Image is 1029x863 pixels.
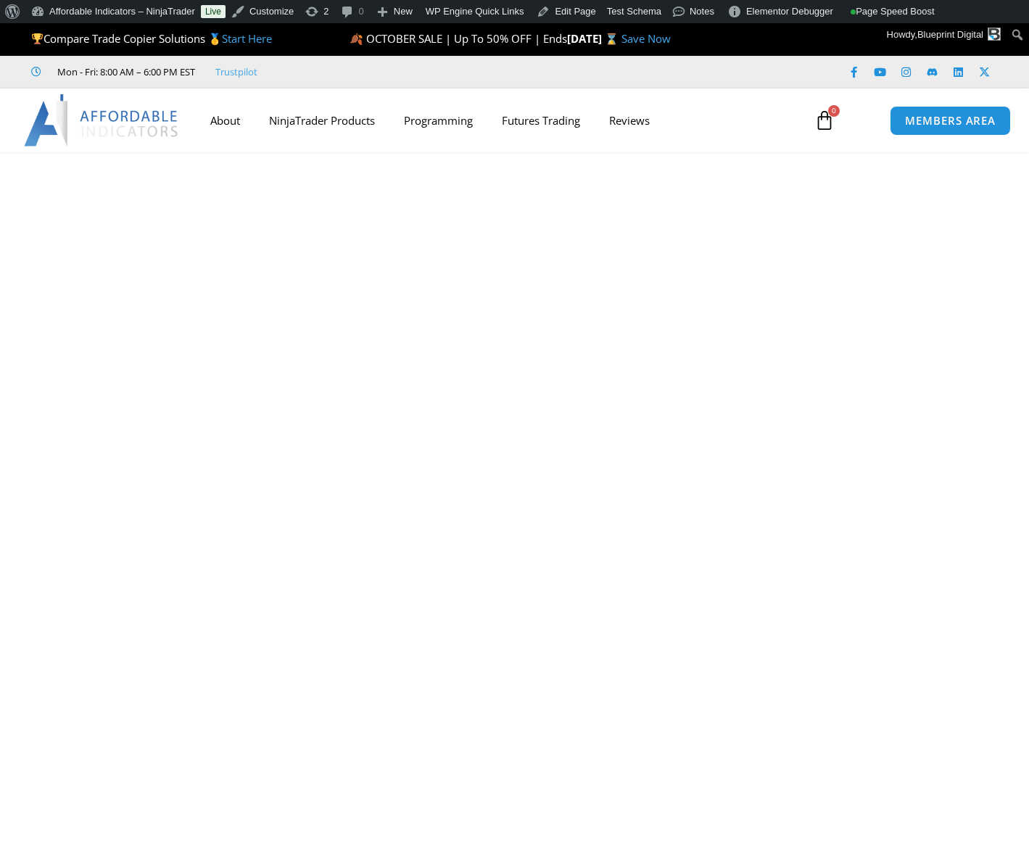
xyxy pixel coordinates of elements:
[917,29,983,40] span: Blueprint Digital
[882,23,1007,46] a: Howdy,
[196,104,255,137] a: About
[255,104,389,137] a: NinjaTrader Products
[31,31,272,46] span: Compare Trade Copier Solutions 🥇
[905,115,996,126] span: MEMBERS AREA
[32,33,43,44] img: 🏆
[621,31,671,46] a: Save Now
[24,94,180,146] img: LogoAI | Affordable Indicators – NinjaTrader
[215,63,257,80] a: Trustpilot
[201,5,226,18] a: Live
[196,104,803,137] nav: Menu
[793,99,856,141] a: 0
[890,106,1011,136] a: MEMBERS AREA
[222,31,272,46] a: Start Here
[389,104,487,137] a: Programming
[350,31,567,46] span: 🍂 OCTOBER SALE | Up To 50% OFF | Ends
[487,104,595,137] a: Futures Trading
[567,31,621,46] strong: [DATE] ⌛
[595,104,664,137] a: Reviews
[54,63,195,80] span: Mon - Fri: 8:00 AM – 6:00 PM EST
[828,105,840,117] span: 0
